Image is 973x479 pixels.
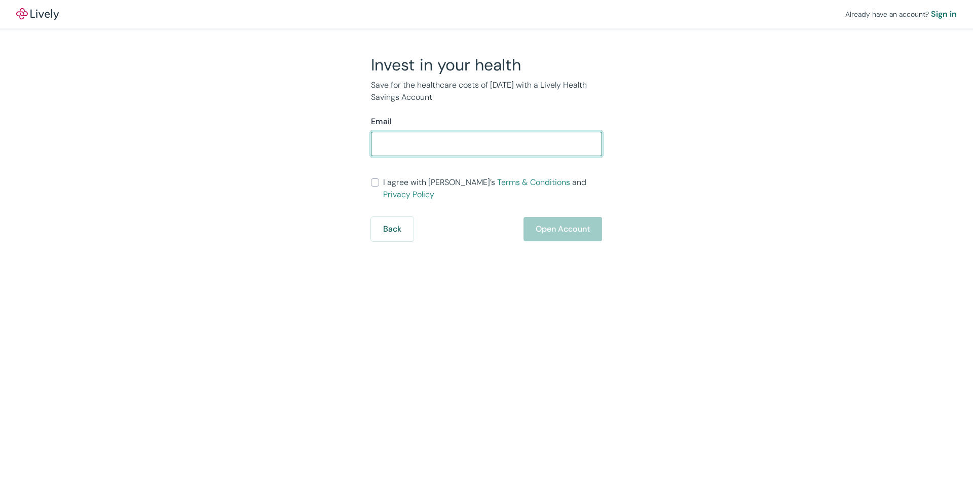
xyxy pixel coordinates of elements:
p: Save for the healthcare costs of [DATE] with a Lively Health Savings Account [371,79,602,103]
a: LivelyLively [16,8,59,20]
h2: Invest in your health [371,55,602,75]
span: I agree with [PERSON_NAME]’s and [383,176,602,201]
a: Privacy Policy [383,189,434,200]
div: Already have an account? [845,8,957,20]
a: Terms & Conditions [497,177,570,188]
label: Email [371,116,392,128]
a: Sign in [931,8,957,20]
img: Lively [16,8,59,20]
button: Back [371,217,414,241]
